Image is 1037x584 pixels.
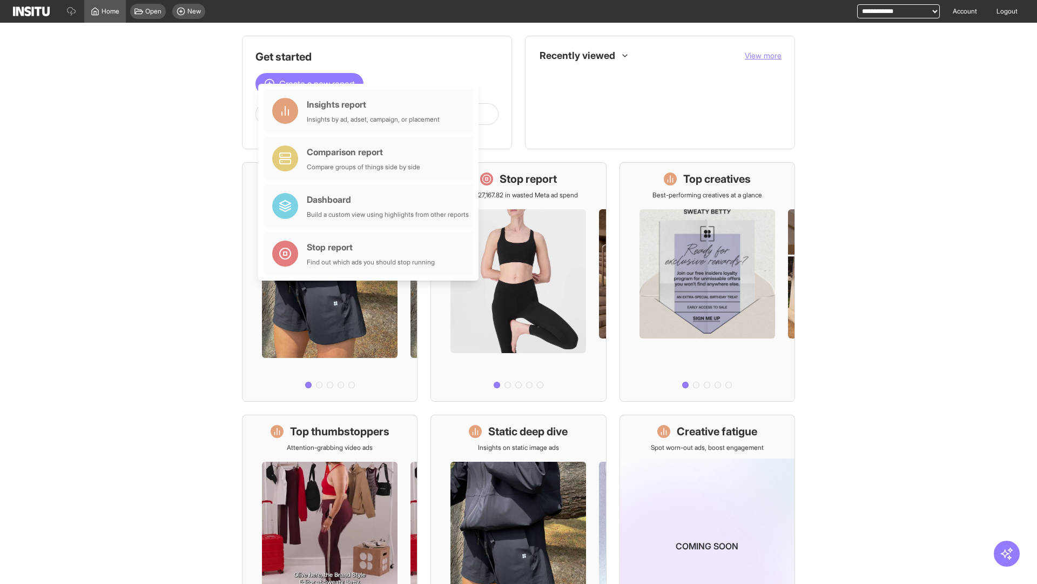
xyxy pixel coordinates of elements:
span: Home [102,7,119,16]
div: Dashboard [307,193,469,206]
p: Save £27,167.82 in wasted Meta ad spend [459,191,578,200]
div: Insights report [307,98,440,111]
p: Attention-grabbing video ads [287,443,373,452]
button: Create a new report [255,73,363,95]
h1: Stop report [500,171,557,187]
div: Insights by ad, adset, campaign, or placement [307,115,440,124]
button: View more [745,50,782,61]
span: Open [145,7,161,16]
p: Insights on static image ads [478,443,559,452]
span: Create a new report [279,77,355,90]
div: Stop report [307,241,435,254]
h1: Top thumbstoppers [290,424,389,439]
div: Comparison report [307,145,420,158]
h1: Get started [255,49,499,64]
h1: Top creatives [683,171,751,187]
div: Find out which ads you should stop running [307,258,435,267]
a: Top creativesBest-performing creatives at a glance [619,162,795,402]
div: Build a custom view using highlights from other reports [307,210,469,219]
img: Logo [13,6,50,16]
div: Compare groups of things side by side [307,163,420,171]
span: New [187,7,201,16]
h1: Static deep dive [488,424,568,439]
a: Stop reportSave £27,167.82 in wasted Meta ad spend [430,162,606,402]
a: What's live nowSee all active ads instantly [242,162,418,402]
p: Best-performing creatives at a glance [652,191,762,200]
span: View more [745,51,782,60]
